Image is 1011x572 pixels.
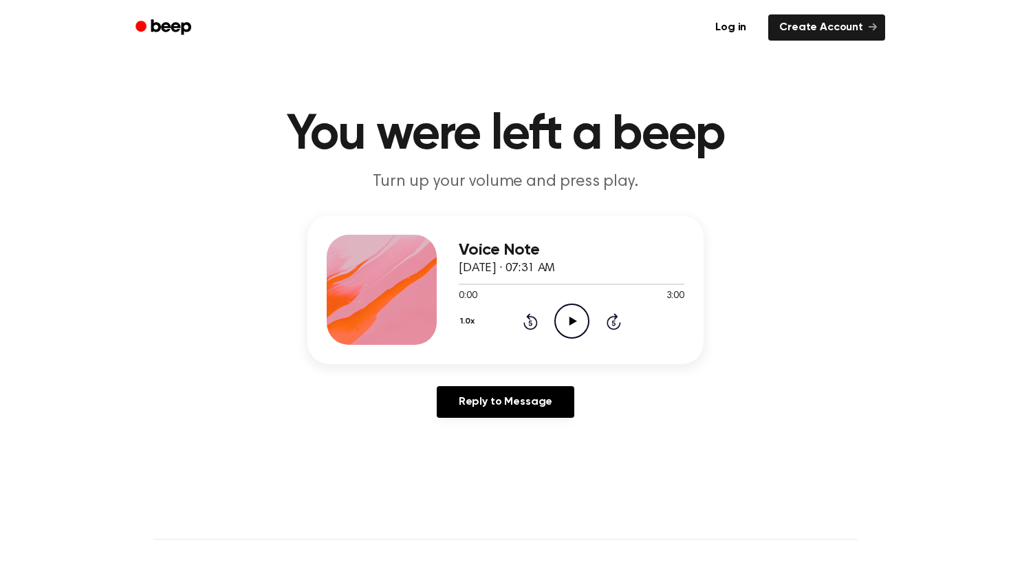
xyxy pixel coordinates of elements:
span: 3:00 [666,289,684,304]
span: [DATE] · 07:31 AM [459,262,555,275]
a: Reply to Message [437,386,574,418]
a: Log in [702,12,760,43]
a: Create Account [768,14,885,41]
h1: You were left a beep [153,110,858,160]
h3: Voice Note [459,241,684,259]
p: Turn up your volume and press play. [241,171,770,193]
span: 0:00 [459,289,477,304]
a: Beep [126,14,204,41]
button: 1.0x [459,310,479,333]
